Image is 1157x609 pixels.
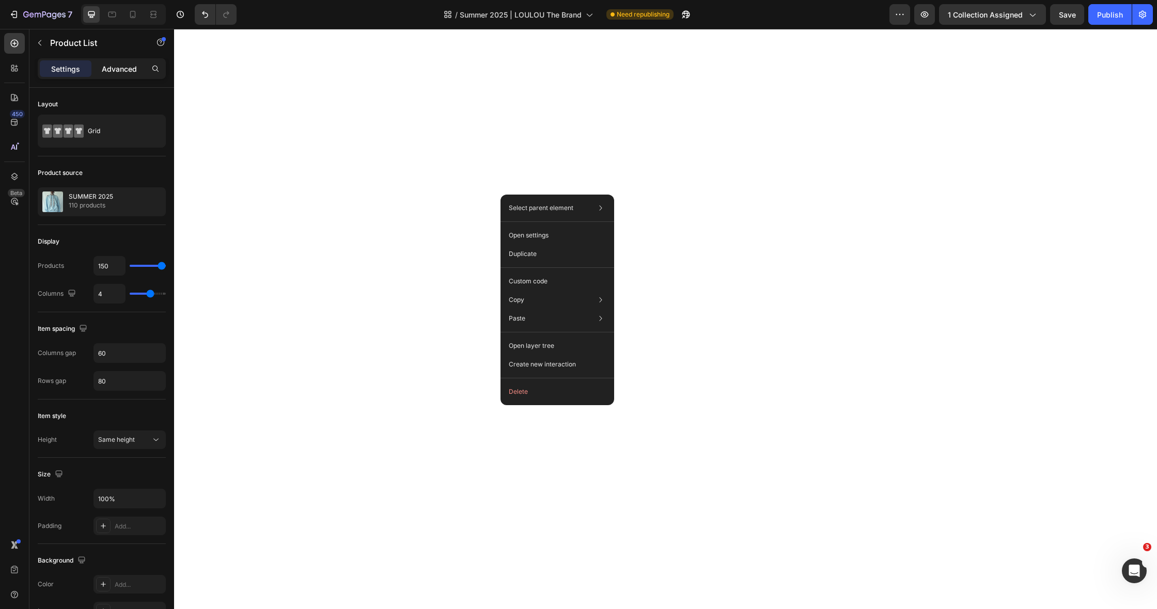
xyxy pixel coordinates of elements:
p: SUMMER 2025 [69,193,113,200]
div: Add... [115,522,163,531]
span: 3 [1143,543,1151,551]
div: 450 [10,110,25,118]
p: Settings [51,63,80,74]
button: Save [1050,4,1084,25]
div: Display [38,237,59,246]
div: Add... [115,580,163,589]
div: Color [38,580,54,589]
input: Auto [94,344,165,362]
p: Open settings [509,231,549,240]
input: Auto [94,489,165,508]
div: Rows gap [38,376,66,386]
p: Product List [50,37,138,49]
p: Open layer tree [509,341,554,350]
div: Columns [38,287,78,301]
span: Summer 2025 | LOULOU The Brand [460,9,582,20]
iframe: Intercom live chat [1122,558,1147,583]
input: Auto [94,372,165,390]
iframe: Design area [174,29,1157,609]
div: Grid [88,119,151,143]
div: Product source [38,168,83,178]
input: Auto [94,257,125,275]
button: 7 [4,4,77,25]
p: Custom code [509,277,548,286]
div: Size [38,468,65,482]
span: Same height [98,436,135,443]
p: 110 products [69,200,113,211]
button: Publish [1088,4,1132,25]
p: Duplicate [509,249,537,259]
div: Columns gap [38,348,76,358]
p: Select parent element [509,203,573,213]
span: Save [1059,10,1076,19]
span: Need republishing [617,10,669,19]
button: 1 collection assigned [939,4,1046,25]
input: Auto [94,284,125,303]
p: Create new interaction [509,359,576,370]
p: Paste [509,314,525,323]
div: Beta [8,189,25,197]
button: Delete [505,382,610,401]
p: Copy [509,295,524,304]
div: Width [38,494,55,503]
div: Padding [38,521,61,531]
div: Height [38,435,57,444]
button: Same height [93,430,166,449]
div: Layout [38,100,58,109]
div: Item spacing [38,322,89,336]
div: Undo/Redo [195,4,237,25]
div: Products [38,261,64,270]
div: Publish [1097,9,1123,20]
img: collection feature img [42,191,63,212]
span: / [455,9,458,20]
p: Advanced [102,63,137,74]
div: Item style [38,411,66,421]
span: 1 collection assigned [948,9,1023,20]
div: Background [38,554,88,568]
p: 7 [68,8,72,21]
